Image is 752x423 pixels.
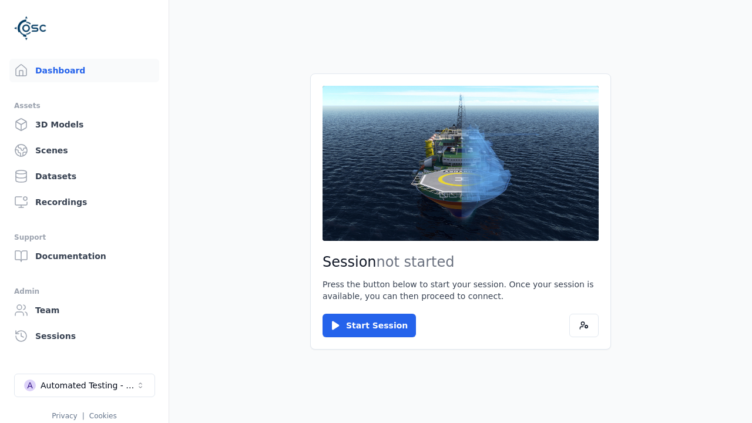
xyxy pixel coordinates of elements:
div: Automated Testing - Playwright [41,380,136,391]
a: Scenes [9,139,159,162]
a: 3D Models [9,113,159,136]
a: Recordings [9,190,159,214]
span: not started [377,254,455,270]
span: | [82,412,85,420]
a: Team [9,298,159,322]
div: Assets [14,99,155,113]
button: Start Session [323,314,416,337]
div: Support [14,230,155,244]
div: A [24,380,36,391]
a: Cookies [89,412,117,420]
img: Logo [14,12,47,45]
a: Documentation [9,244,159,268]
a: Datasets [9,164,159,188]
h2: Session [323,253,599,271]
div: Admin [14,284,155,298]
p: Press the button below to start your session. Once your session is available, you can then procee... [323,278,599,302]
a: Privacy [52,412,77,420]
a: Dashboard [9,59,159,82]
button: Select a workspace [14,374,155,397]
a: Sessions [9,324,159,348]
